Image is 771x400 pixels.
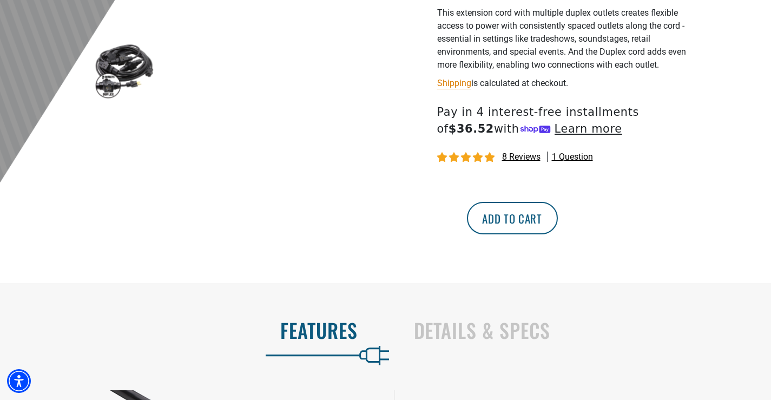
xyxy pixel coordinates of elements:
span: This extension cord with multiple duplex outlets creates flexible access to power with consistent... [437,8,686,70]
a: Shipping [437,78,471,88]
span: 1 question [552,151,593,163]
button: Add to cart [467,202,558,234]
span: 8 reviews [502,152,541,162]
h2: Details & Specs [414,319,749,342]
img: black [93,38,156,101]
h2: Features [23,319,358,342]
div: Accessibility Menu [7,369,31,393]
div: is calculated at checkout. [437,76,702,90]
span: 5.00 stars [437,153,497,163]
